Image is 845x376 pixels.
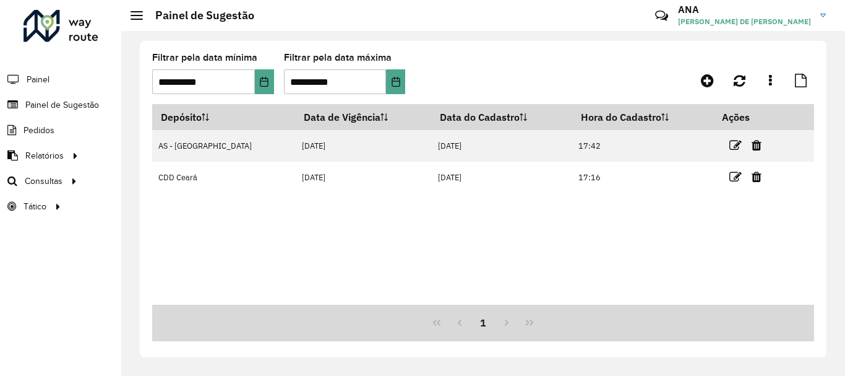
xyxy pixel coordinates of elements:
th: Hora do Cadastro [572,104,714,130]
td: 17:16 [572,162,714,193]
td: 17:42 [572,130,714,162]
h2: Painel de Sugestão [143,9,254,22]
span: Relatórios [25,149,64,162]
td: [DATE] [295,162,431,193]
td: CDD Ceará [152,162,295,193]
td: AS - [GEOGRAPHIC_DATA] [152,130,295,162]
h3: ANA [678,4,811,15]
button: 1 [471,311,495,334]
td: [DATE] [295,130,431,162]
span: Tático [24,200,46,213]
span: Consultas [25,175,62,188]
td: [DATE] [432,162,572,193]
label: Filtrar pela data mínima [152,50,257,65]
a: Excluir [752,137,761,154]
a: Excluir [752,168,761,185]
label: Filtrar pela data máxima [284,50,392,65]
th: Data de Vigência [295,104,431,130]
a: Contato Rápido [648,2,675,29]
button: Choose Date [255,69,274,94]
th: Depósito [152,104,295,130]
th: Data do Cadastro [432,104,572,130]
a: Editar [729,168,742,185]
span: [PERSON_NAME] DE [PERSON_NAME] [678,16,811,27]
button: Choose Date [386,69,405,94]
a: Editar [729,137,742,154]
span: Painel [27,73,49,86]
td: [DATE] [432,130,572,162]
th: Ações [713,104,787,130]
span: Painel de Sugestão [25,98,99,111]
span: Pedidos [24,124,54,137]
